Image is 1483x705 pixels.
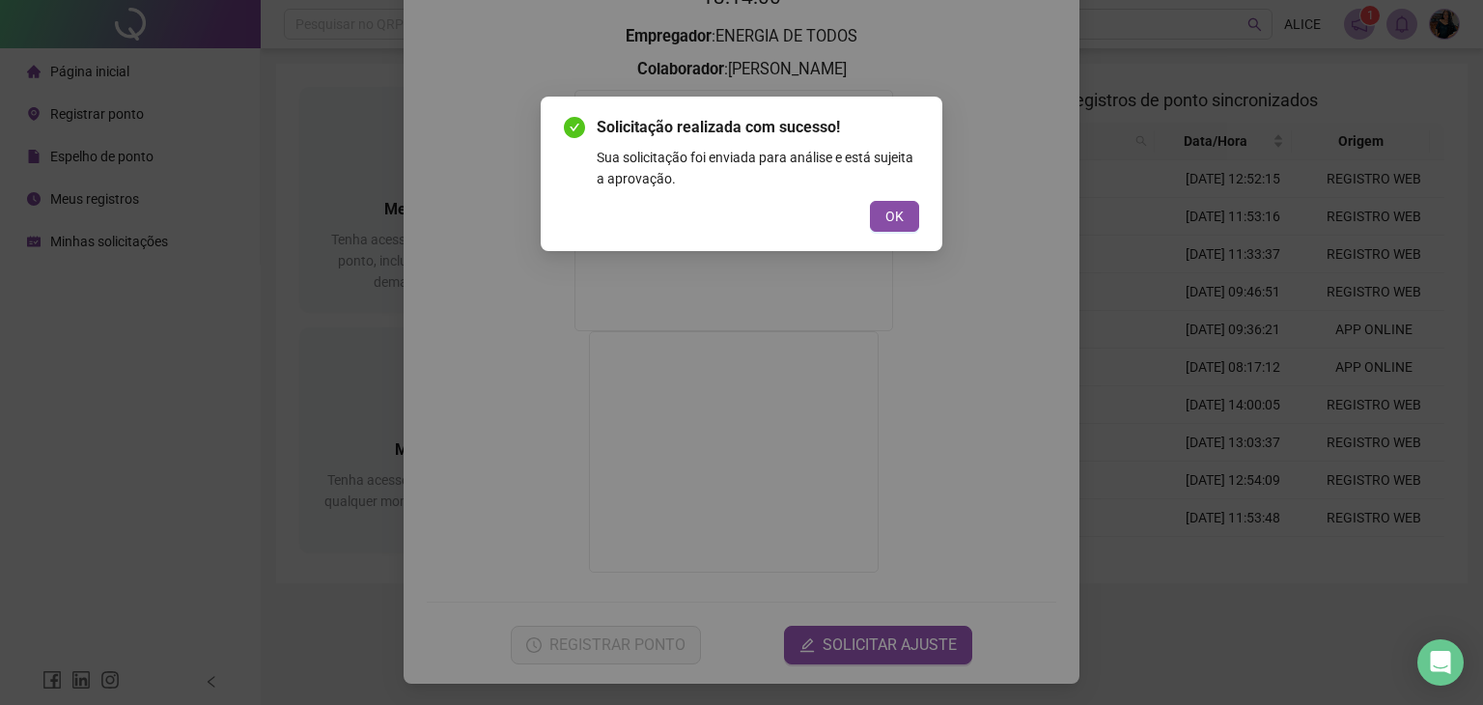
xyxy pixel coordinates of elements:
span: Solicitação realizada com sucesso! [597,116,919,139]
span: check-circle [564,117,585,138]
div: Open Intercom Messenger [1417,639,1464,686]
button: OK [870,201,919,232]
div: Sua solicitação foi enviada para análise e está sujeita a aprovação. [597,147,919,189]
span: OK [885,206,904,227]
